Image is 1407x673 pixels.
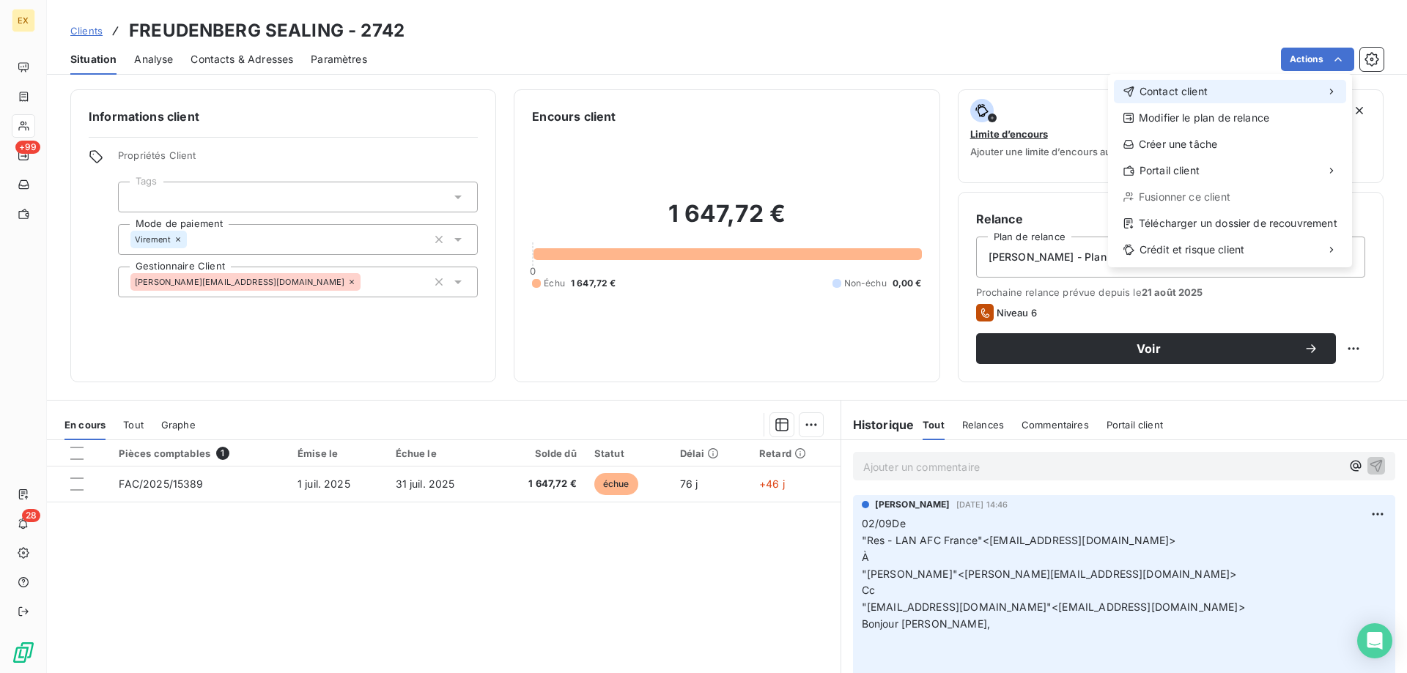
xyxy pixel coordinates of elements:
div: Actions [1108,74,1352,267]
span: Contact client [1140,84,1208,99]
span: Portail client [1140,163,1200,178]
div: Créer une tâche [1114,133,1346,156]
span: Crédit et risque client [1140,242,1244,257]
div: Fusionner ce client [1114,185,1346,209]
div: Modifier le plan de relance [1114,106,1346,130]
div: Télécharger un dossier de recouvrement [1114,212,1346,235]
